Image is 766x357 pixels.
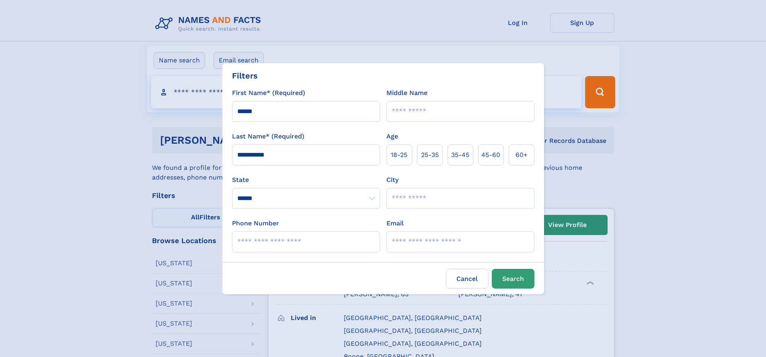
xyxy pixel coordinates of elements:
label: Email [386,219,404,228]
span: 25‑35 [421,150,439,160]
label: Age [386,132,398,141]
span: 45‑60 [481,150,500,160]
label: Middle Name [386,88,427,98]
label: City [386,175,398,185]
span: 35‑45 [451,150,469,160]
span: 18‑25 [391,150,407,160]
div: Filters [232,70,258,82]
button: Search [492,269,534,289]
label: Phone Number [232,219,279,228]
label: First Name* (Required) [232,88,305,98]
label: State [232,175,380,185]
label: Cancel [446,269,489,289]
span: 60+ [515,150,528,160]
label: Last Name* (Required) [232,132,304,141]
